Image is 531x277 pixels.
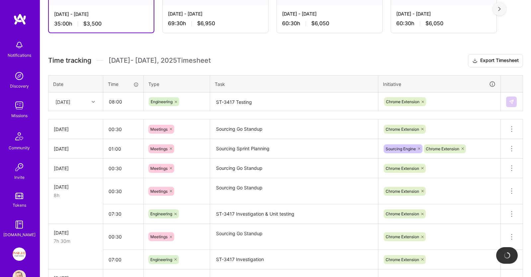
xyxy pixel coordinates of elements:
img: tokens [15,193,23,199]
div: Tokens [13,202,26,209]
input: HH:MM [103,251,143,268]
span: Chrome Extension [386,257,419,262]
div: [DATE] - [DATE] [282,10,377,17]
textarea: ST-3417 Investigation [211,250,377,269]
div: Time [108,81,139,88]
span: Chrome Extension [386,189,419,194]
div: Discovery [10,83,29,90]
div: Notifications [8,52,31,59]
div: null [506,97,517,107]
img: Invite [13,161,26,174]
span: $6,050 [311,20,329,27]
div: Invite [14,174,25,181]
span: Engineering [151,99,173,104]
span: Meetings [150,146,168,151]
textarea: Sourcing Go Standup [211,179,377,204]
span: Time tracking [48,56,91,65]
div: [DATE] [54,165,98,172]
div: 35:00 h [54,20,148,27]
span: Chrome Extension [386,166,419,171]
span: Sourcing Engine [386,146,416,151]
div: [DATE] - [DATE] [396,10,491,17]
div: [DATE] - [DATE] [54,11,148,18]
div: [DATE] - [DATE] [168,10,263,17]
div: 7h 30m [54,238,98,244]
div: Initiative [383,80,496,88]
span: $6,050 [425,20,443,27]
th: Type [144,75,210,93]
span: $6,950 [197,20,215,27]
div: [DATE] [54,145,98,152]
img: logo [13,13,27,25]
img: Submit [509,99,514,104]
input: HH:MM [103,140,143,158]
span: [DATE] - [DATE] , 2025 Timesheet [109,56,211,65]
textarea: ST-3417 Testing [211,93,377,111]
span: Chrome Extension [386,99,419,104]
img: loading [503,252,511,259]
textarea: Sourcing Go Standup [211,159,377,177]
textarea: Sourcing Go Standup [211,120,377,138]
input: HH:MM [103,182,143,200]
div: Missions [11,112,28,119]
input: HH:MM [103,205,143,223]
a: Insight Partners: Data & AI - Sourcing [11,247,28,261]
div: 8h [54,192,98,199]
th: Task [210,75,378,93]
span: Meetings [150,234,168,239]
th: Date [48,75,103,93]
img: Community [11,128,27,144]
img: teamwork [13,99,26,112]
span: Chrome Extension [386,211,419,216]
div: [DOMAIN_NAME] [3,231,36,238]
div: 69:30 h [168,20,263,27]
input: HH:MM [103,120,143,138]
span: Chrome Extension [386,234,419,239]
span: Engineering [150,211,172,216]
input: HH:MM [104,93,143,110]
span: Chrome Extension [426,146,459,151]
textarea: Sourcing Go Standup [211,225,377,249]
img: bell [13,38,26,52]
button: Export Timesheet [468,54,523,67]
img: guide book [13,218,26,231]
span: Meetings [150,189,168,194]
textarea: Sourcing Sprint Planning [211,140,377,158]
input: HH:MM [103,228,143,245]
div: 60:30 h [396,20,491,27]
i: icon Download [472,57,478,64]
span: Meetings [150,127,168,132]
textarea: ST-3417 Investigation & Unit testing [211,205,377,223]
span: $3,500 [83,20,102,27]
div: [DATE] [54,183,98,190]
div: 60:30 h [282,20,377,27]
img: Insight Partners: Data & AI - Sourcing [13,247,26,261]
input: HH:MM [103,160,143,177]
div: [DATE] [54,229,98,236]
span: Meetings [150,166,168,171]
i: icon Chevron [92,100,95,104]
div: [DATE] [55,98,70,105]
div: [DATE] [54,126,98,133]
img: discovery [13,69,26,83]
img: right [498,7,501,11]
span: Chrome Extension [386,127,419,132]
span: Engineering [150,257,172,262]
div: Community [9,144,30,151]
